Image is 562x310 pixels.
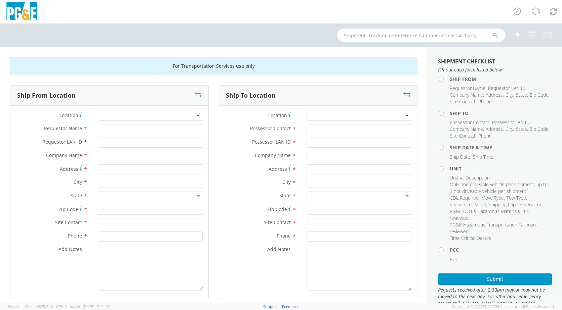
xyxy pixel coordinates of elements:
[506,92,513,98] span: City
[46,152,82,158] span: Company Name
[486,126,503,132] span: Address
[486,92,503,98] span: Address
[516,126,528,133] li: ,
[450,256,458,262] span: PCC
[478,98,492,105] span: Phone
[8,304,24,309] span: Server: -
[450,247,552,252] h4: PCC
[450,174,464,181] li: ,
[450,126,483,132] span: Company Name
[450,208,550,221] li: ,
[492,119,531,126] li: ,
[450,119,489,125] span: Possessor Contact
[516,126,527,132] span: State
[530,92,549,98] span: Zip Code
[250,125,291,132] span: Possessor Contact
[279,192,291,199] span: State
[58,246,82,252] span: Add Notes
[450,174,463,181] span: Unit #
[473,154,493,160] span: Ship Time
[450,126,484,133] li: ,
[268,112,287,118] span: Location
[489,201,543,208] span: Shipping Papers Required
[450,133,476,139] span: Site Contact
[277,232,291,239] span: Phone
[507,195,526,201] span: Tow Type
[488,85,526,91] span: Requestor LAN ID
[506,126,514,133] li: ,
[450,98,477,105] li: ,
[267,246,291,252] span: Add Notes
[450,133,477,139] li: ,
[507,195,527,201] li: ,
[450,221,550,235] li: ,
[450,154,470,160] span: Ship Date
[450,85,485,91] span: Requestor Name
[438,273,552,285] button: Submit
[263,304,278,309] a: Support
[438,58,495,65] strong: Shipment Checklist
[10,57,417,75] div: For Transportation Services use only
[516,92,528,98] li: ,
[450,76,552,82] h4: Ship From
[516,92,527,98] span: State
[450,85,486,92] li: ,
[506,92,514,98] li: ,
[450,98,476,105] span: Site Contact
[530,92,550,98] li: ,
[438,287,552,307] span: Requests received after 2:30pm may or may not be moved to the next day. For after hour emergency ...
[450,154,471,160] li: ,
[25,304,110,309] span: Client: 2025.21.0-c073d8a
[486,92,504,98] li: ,
[264,219,291,225] span: Site Contact
[481,195,504,201] span: Move Type
[282,304,298,309] a: Feedback
[23,304,24,309] span: ,
[486,126,504,133] li: ,
[59,112,78,118] span: Location
[252,139,291,145] span: Possessor LAN ID
[267,206,287,212] span: Zip Code
[450,181,548,194] span: Only one driveable vehicle per shipment, up to 3 not driveable vehicle per shipment
[450,119,490,126] li: ,
[71,192,82,199] span: State
[478,133,492,139] span: Phone
[450,181,550,195] li: ,
[450,208,529,221] span: PG&E DOT's Hazardous Materials 101 reviewed
[337,29,505,42] input: Shipment, Tracking or Reference Number (at least 4 chars)
[450,201,487,208] li: ,
[282,179,291,185] span: City
[450,111,552,116] h4: Ship To
[488,85,527,92] li: ,
[74,179,82,185] span: City
[492,119,530,125] span: Possessor LAN ID
[452,304,554,309] span: Copyright © [DATE]-[DATE] Agistix Inc., All Rights Reserved
[58,206,78,212] span: Zip Code
[69,304,110,309] span: master, [DATE] 08:04:37
[226,92,276,99] h3: Ship To Location
[269,166,287,172] span: Address
[466,174,491,181] li: ,
[450,195,480,201] li: ,
[450,166,552,171] h4: Unit
[60,166,78,172] span: Address
[255,152,291,158] span: Company Name
[450,235,491,241] span: Time Critical Details
[450,92,483,98] span: Company Name
[506,126,513,132] span: City
[450,195,479,201] span: CDL Required
[42,139,82,145] span: Requestor LAN ID
[489,201,544,208] li: ,
[530,126,549,132] span: Zip Code
[450,221,537,235] span: PG&E Hazardous Transportation Tailboard reviewed
[44,125,82,132] span: Requestor Name
[450,145,552,150] h4: Ship Date & Time
[5,2,39,22] img: pge-logo-06675f144f4cfa6a6814.png
[530,126,550,133] li: ,
[481,195,505,201] li: ,
[450,201,486,208] span: Reason For Move
[55,219,82,225] span: Site Contact
[450,92,484,98] li: ,
[68,232,82,239] span: Phone
[438,66,552,73] span: Fill out each form listed below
